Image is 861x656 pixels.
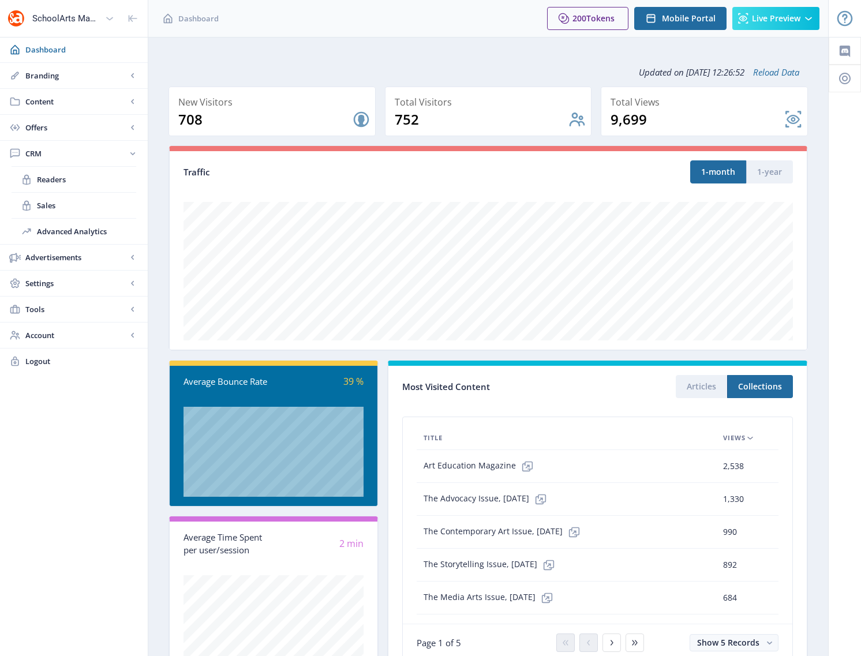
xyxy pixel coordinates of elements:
span: 684 [723,591,737,605]
span: The Contemporary Art Issue, [DATE] [424,520,586,543]
a: Reload Data [744,66,799,78]
span: Views [723,431,746,445]
button: Collections [727,375,793,398]
span: The Media Arts Issue, [DATE] [424,586,559,609]
span: 39 % [343,375,364,388]
span: Sales [37,200,136,211]
button: Show 5 Records [690,634,778,651]
span: Mobile Portal [662,14,716,23]
span: 990 [723,525,737,539]
div: Average Time Spent per user/session [184,531,274,557]
span: Branding [25,70,127,81]
span: Offers [25,122,127,133]
img: properties.app_icon.png [7,9,25,28]
span: Advanced Analytics [37,226,136,237]
div: 708 [178,110,352,129]
div: Total Visitors [395,94,587,110]
div: Traffic [184,166,488,179]
span: The Advocacy Issue, [DATE] [424,488,552,511]
span: Page 1 of 5 [417,637,461,648]
a: Advanced Analytics [12,219,136,244]
span: Account [25,329,127,341]
div: Updated on [DATE] 12:26:52 [169,58,808,87]
button: Live Preview [732,7,819,30]
span: Tokens [586,13,615,24]
div: 752 [395,110,568,129]
div: 9,699 [611,110,784,129]
span: 892 [723,558,737,572]
button: 1-year [746,160,793,183]
span: Advertisements [25,252,127,263]
span: Tools [25,303,127,315]
div: Most Visited Content [402,378,597,396]
span: Readers [37,174,136,185]
div: Total Views [611,94,803,110]
span: The Storytelling Issue, [DATE] [424,553,560,576]
span: CRM [25,148,127,159]
span: 1,330 [723,492,744,506]
span: Content [25,96,127,107]
span: Live Preview [752,14,800,23]
button: Articles [676,375,727,398]
span: Show 5 Records [697,637,759,648]
button: 200Tokens [547,7,628,30]
div: Average Bounce Rate [184,375,274,388]
span: 2,538 [723,459,744,473]
span: Dashboard [178,13,219,24]
button: Mobile Portal [634,7,727,30]
span: Settings [25,278,127,289]
div: 2 min [274,537,364,550]
div: SchoolArts Magazine [32,6,100,31]
a: Readers [12,167,136,192]
div: New Visitors [178,94,370,110]
button: 1-month [690,160,746,183]
a: Sales [12,193,136,218]
span: Title [424,431,443,445]
span: Logout [25,355,138,367]
span: Art Education Magazine [424,455,539,478]
span: Dashboard [25,44,138,55]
